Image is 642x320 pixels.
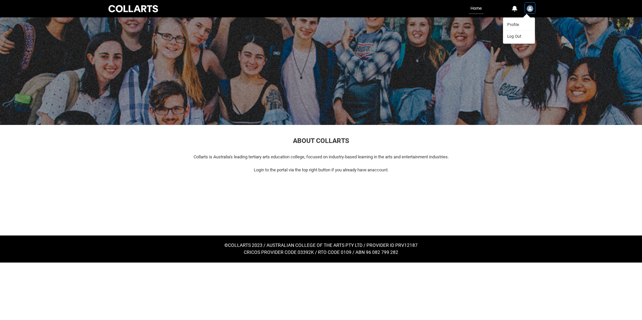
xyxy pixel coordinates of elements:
[525,3,535,13] button: User Profile Elliot.Folvig
[111,167,531,173] p: Login to the portal via the top right button if you already have an
[527,5,533,12] img: Elliot.Folvig
[111,154,531,160] p: Collarts is Australia's leading tertiary arts education college, focused on industry-based learni...
[469,3,484,14] a: Home
[293,137,349,145] span: ABOUT COLLARTS
[507,22,519,28] span: Profile
[372,167,389,172] span: account.
[507,33,521,39] span: Log Out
